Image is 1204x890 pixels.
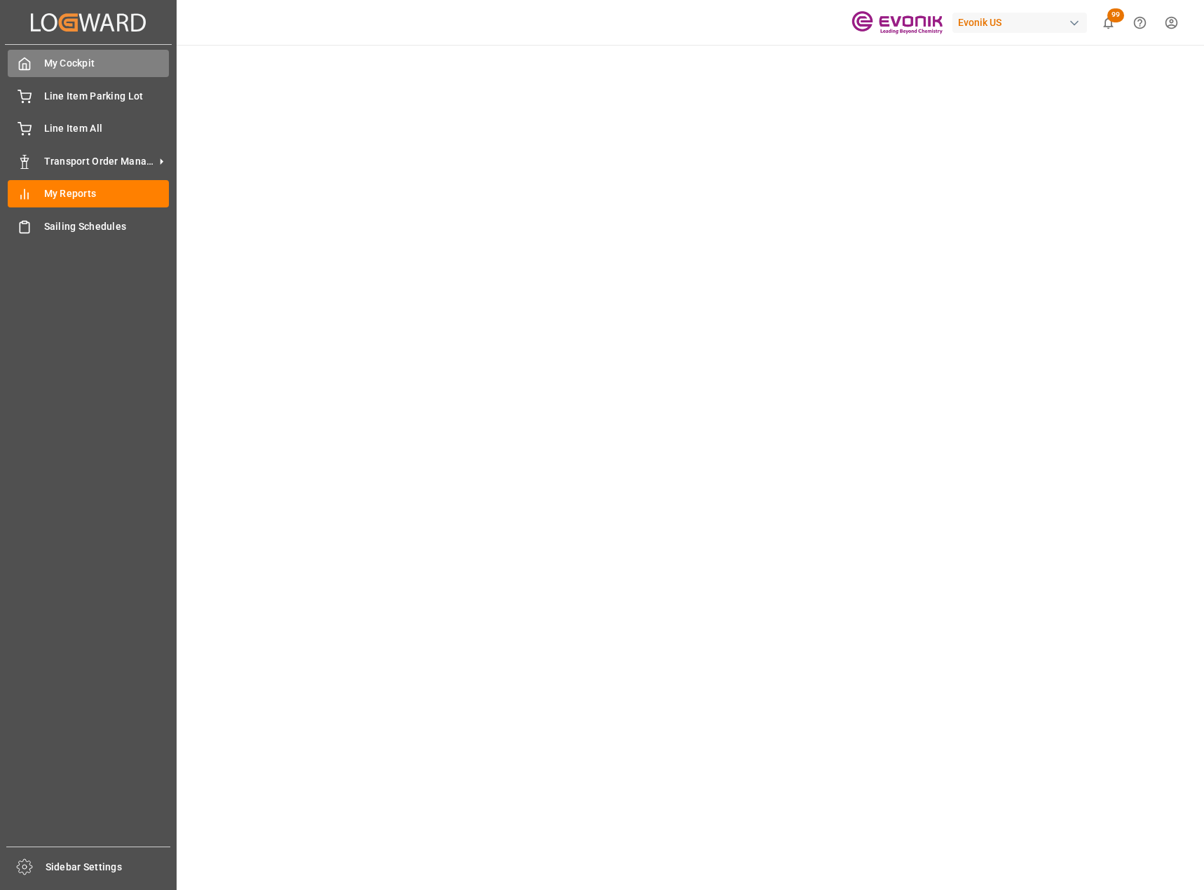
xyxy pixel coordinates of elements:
[8,212,169,240] a: Sailing Schedules
[952,9,1093,36] button: Evonik US
[8,115,169,142] a: Line Item All
[44,89,170,104] span: Line Item Parking Lot
[8,82,169,109] a: Line Item Parking Lot
[851,11,943,35] img: Evonik-brand-mark-Deep-Purple-RGB.jpeg_1700498283.jpeg
[1107,8,1124,22] span: 99
[8,180,169,207] a: My Reports
[952,13,1087,33] div: Evonik US
[1124,7,1156,39] button: Help Center
[44,154,155,169] span: Transport Order Management
[1093,7,1124,39] button: show 99 new notifications
[8,50,169,77] a: My Cockpit
[44,56,170,71] span: My Cockpit
[46,860,171,875] span: Sidebar Settings
[44,186,170,201] span: My Reports
[44,121,170,136] span: Line Item All
[44,219,170,234] span: Sailing Schedules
